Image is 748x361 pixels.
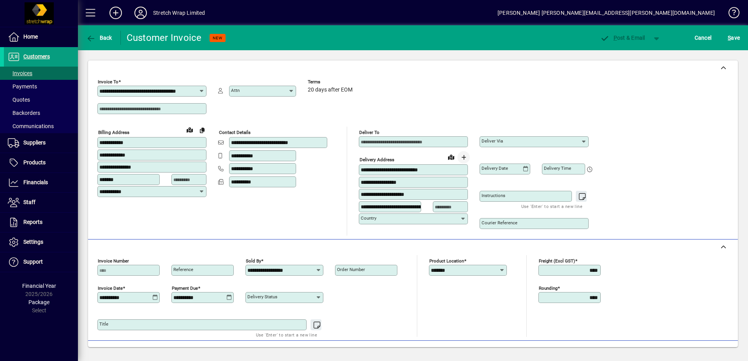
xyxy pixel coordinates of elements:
[28,299,49,305] span: Package
[153,7,205,19] div: Stretch Wrap Limited
[539,258,575,264] mat-label: Freight (excl GST)
[308,79,355,85] span: Terms
[23,239,43,245] span: Settings
[482,166,508,171] mat-label: Delivery date
[695,32,712,44] span: Cancel
[614,35,617,41] span: P
[685,345,716,358] span: Product
[23,53,50,60] span: Customers
[308,87,353,93] span: 20 days after EOM
[8,110,40,116] span: Backorders
[361,215,376,221] mat-label: Country
[4,106,78,120] a: Backorders
[8,83,37,90] span: Payments
[127,32,202,44] div: Customer Invoice
[4,213,78,232] a: Reports
[693,31,714,45] button: Cancel
[723,2,738,27] a: Knowledge Base
[172,285,198,291] mat-label: Payment due
[596,31,649,45] button: Post & Email
[728,32,740,44] span: ave
[457,151,470,164] button: Choose address
[84,31,114,45] button: Back
[4,133,78,153] a: Suppliers
[600,35,645,41] span: ost & Email
[4,153,78,173] a: Products
[4,232,78,252] a: Settings
[4,173,78,192] a: Financials
[359,130,379,135] mat-label: Deliver To
[23,33,38,40] span: Home
[23,179,48,185] span: Financials
[23,199,35,205] span: Staff
[4,252,78,272] a: Support
[247,294,277,299] mat-label: Delivery status
[22,283,56,289] span: Financial Year
[98,79,118,85] mat-label: Invoice To
[103,6,128,20] button: Add
[482,220,517,225] mat-label: Courier Reference
[78,31,121,45] app-page-header-button: Back
[213,35,222,41] span: NEW
[256,330,317,339] mat-hint: Use 'Enter' to start a new line
[4,93,78,106] a: Quotes
[467,345,513,359] button: Product History
[681,345,720,359] button: Product
[337,267,365,272] mat-label: Order number
[86,35,112,41] span: Back
[497,7,715,19] div: [PERSON_NAME] [PERSON_NAME][EMAIL_ADDRESS][PERSON_NAME][DOMAIN_NAME]
[445,151,457,163] a: View on map
[539,285,557,291] mat-label: Rounding
[544,166,571,171] mat-label: Delivery time
[482,138,503,144] mat-label: Deliver via
[23,159,46,166] span: Products
[8,123,54,129] span: Communications
[4,27,78,47] a: Home
[98,258,129,264] mat-label: Invoice number
[183,123,196,136] a: View on map
[231,88,240,93] mat-label: Attn
[4,120,78,133] a: Communications
[4,193,78,212] a: Staff
[246,258,261,264] mat-label: Sold by
[23,139,46,146] span: Suppliers
[8,70,32,76] span: Invoices
[8,97,30,103] span: Quotes
[23,219,42,225] span: Reports
[4,67,78,80] a: Invoices
[482,193,505,198] mat-label: Instructions
[99,321,108,327] mat-label: Title
[470,345,510,358] span: Product History
[726,31,742,45] button: Save
[429,258,464,264] mat-label: Product location
[4,80,78,93] a: Payments
[23,259,43,265] span: Support
[98,285,123,291] mat-label: Invoice date
[521,202,582,211] mat-hint: Use 'Enter' to start a new line
[196,124,208,136] button: Copy to Delivery address
[128,6,153,20] button: Profile
[728,35,731,41] span: S
[173,267,193,272] mat-label: Reference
